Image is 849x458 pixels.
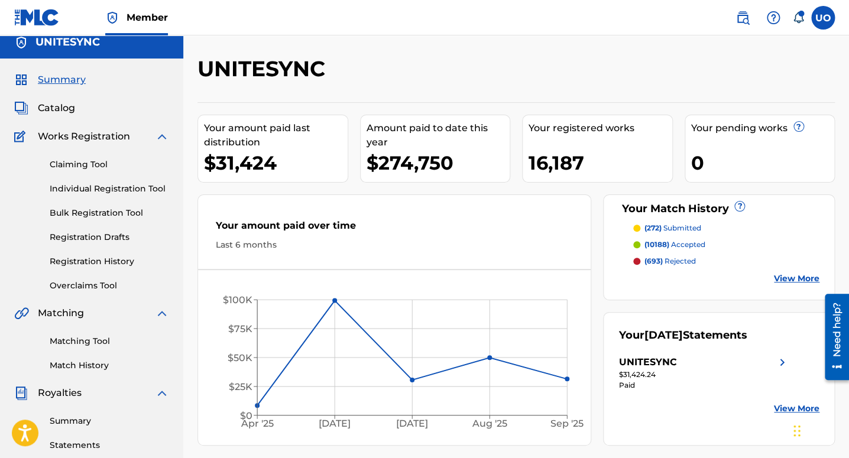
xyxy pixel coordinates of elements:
div: UNITESYNC [618,355,676,369]
span: Summary [38,73,86,87]
a: UNITESYNCright chevron icon$31,424.24Paid [618,355,789,391]
tspan: Apr '25 [241,418,274,429]
div: Your pending works [691,121,835,135]
a: SummarySummary [14,73,86,87]
a: Statements [50,439,169,451]
img: Royalties [14,386,28,400]
a: (693) rejected [633,256,819,267]
a: Matching Tool [50,335,169,347]
a: Public Search [731,6,754,30]
div: $274,750 [367,150,510,176]
div: Your Match History [618,201,819,217]
iframe: Resource Center [816,288,849,386]
div: Drag [793,413,801,449]
span: ? [794,122,803,131]
a: View More [774,402,819,415]
div: Your Statements [618,327,747,343]
img: search [735,11,750,25]
div: Your registered works [529,121,672,135]
tspan: [DATE] [319,418,351,429]
a: Registration History [50,255,169,268]
p: accepted [644,239,705,250]
a: (10188) accepted [633,239,819,250]
span: Member [127,11,168,24]
span: (272) [644,223,661,232]
span: Catalog [38,101,75,115]
img: right chevron icon [775,355,789,369]
a: Individual Registration Tool [50,183,169,195]
a: Registration Drafts [50,231,169,243]
tspan: Aug '25 [471,418,507,429]
p: submitted [644,223,701,233]
h5: UNITESYNC [35,35,100,49]
p: rejected [644,256,695,267]
div: Your amount paid over time [216,219,573,239]
div: $31,424.24 [618,369,789,380]
a: View More [774,272,819,285]
span: (10188) [644,240,669,249]
img: Catalog [14,101,28,115]
span: Royalties [38,386,82,400]
img: Accounts [14,35,28,50]
a: Claiming Tool [50,158,169,171]
img: expand [155,386,169,400]
img: Summary [14,73,28,87]
div: $31,424 [204,150,348,176]
tspan: $50K [228,352,252,363]
span: [DATE] [644,329,682,342]
iframe: Chat Widget [790,401,849,458]
div: Last 6 months [216,239,573,251]
a: (272) submitted [633,223,819,233]
img: help [766,11,780,25]
div: 16,187 [529,150,672,176]
a: Overclaims Tool [50,280,169,292]
div: User Menu [811,6,835,30]
a: CatalogCatalog [14,101,75,115]
img: Top Rightsholder [105,11,119,25]
tspan: $0 [240,410,252,421]
a: Match History [50,359,169,372]
tspan: Sep '25 [550,418,584,429]
tspan: [DATE] [396,418,428,429]
tspan: $100K [223,294,252,306]
div: Your amount paid last distribution [204,121,348,150]
tspan: $75K [228,323,252,334]
img: Works Registration [14,129,30,144]
a: Summary [50,415,169,427]
a: Bulk Registration Tool [50,207,169,219]
span: ? [735,202,744,211]
div: Notifications [792,12,804,24]
span: (693) [644,256,662,265]
img: expand [155,129,169,144]
span: Matching [38,306,84,320]
span: Works Registration [38,129,130,144]
img: MLC Logo [14,9,60,26]
img: expand [155,306,169,320]
div: Paid [618,380,789,391]
tspan: $25K [229,381,252,392]
h2: UNITESYNC [197,56,331,82]
img: Matching [14,306,29,320]
div: Help [761,6,785,30]
div: 0 [691,150,835,176]
div: Amount paid to date this year [367,121,510,150]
